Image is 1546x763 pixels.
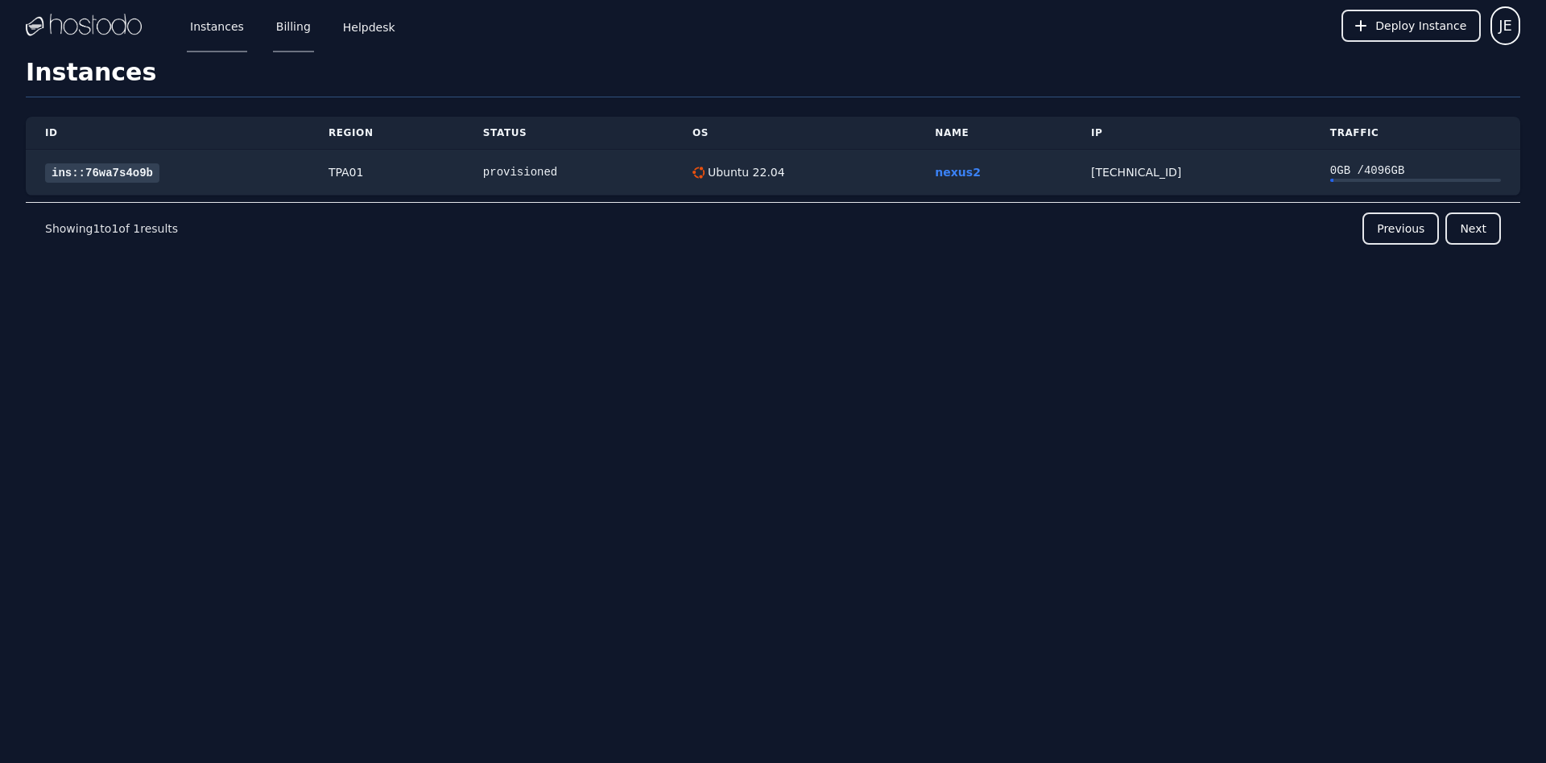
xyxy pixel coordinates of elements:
[1498,14,1512,37] span: JE
[26,14,142,38] img: Logo
[673,117,916,150] th: OS
[26,58,1520,97] h1: Instances
[1445,212,1501,245] button: Next
[1375,18,1466,34] span: Deploy Instance
[329,164,444,180] div: TPA01
[133,222,140,235] span: 1
[1091,164,1292,180] div: [TECHNICAL_ID]
[705,164,785,180] div: Ubuntu 22.04
[26,117,309,150] th: ID
[692,167,705,179] img: Ubuntu 22.04
[45,221,178,237] p: Showing to of results
[93,222,100,235] span: 1
[1330,163,1501,179] div: 0 GB / 4096 GB
[1341,10,1481,42] button: Deploy Instance
[1311,117,1520,150] th: Traffic
[935,166,981,179] a: nexus2
[1490,6,1520,45] button: User menu
[45,163,159,183] a: ins::76wa7s4o9b
[1072,117,1311,150] th: IP
[309,117,464,150] th: Region
[483,164,654,180] div: provisioned
[111,222,118,235] span: 1
[1362,212,1439,245] button: Previous
[916,117,1072,150] th: Name
[464,117,673,150] th: Status
[26,202,1520,254] nav: Pagination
